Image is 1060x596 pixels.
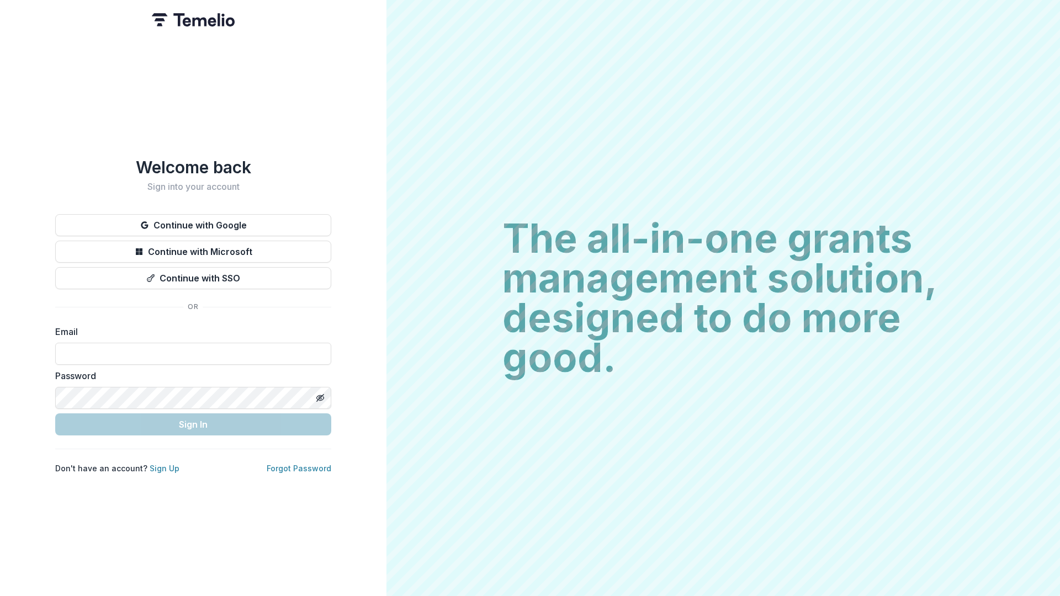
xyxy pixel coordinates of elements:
[150,464,179,473] a: Sign Up
[55,241,331,263] button: Continue with Microsoft
[55,462,179,474] p: Don't have an account?
[55,325,325,338] label: Email
[152,13,235,26] img: Temelio
[267,464,331,473] a: Forgot Password
[55,413,331,435] button: Sign In
[55,214,331,236] button: Continue with Google
[311,389,329,407] button: Toggle password visibility
[55,157,331,177] h1: Welcome back
[55,369,325,382] label: Password
[55,182,331,192] h2: Sign into your account
[55,267,331,289] button: Continue with SSO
